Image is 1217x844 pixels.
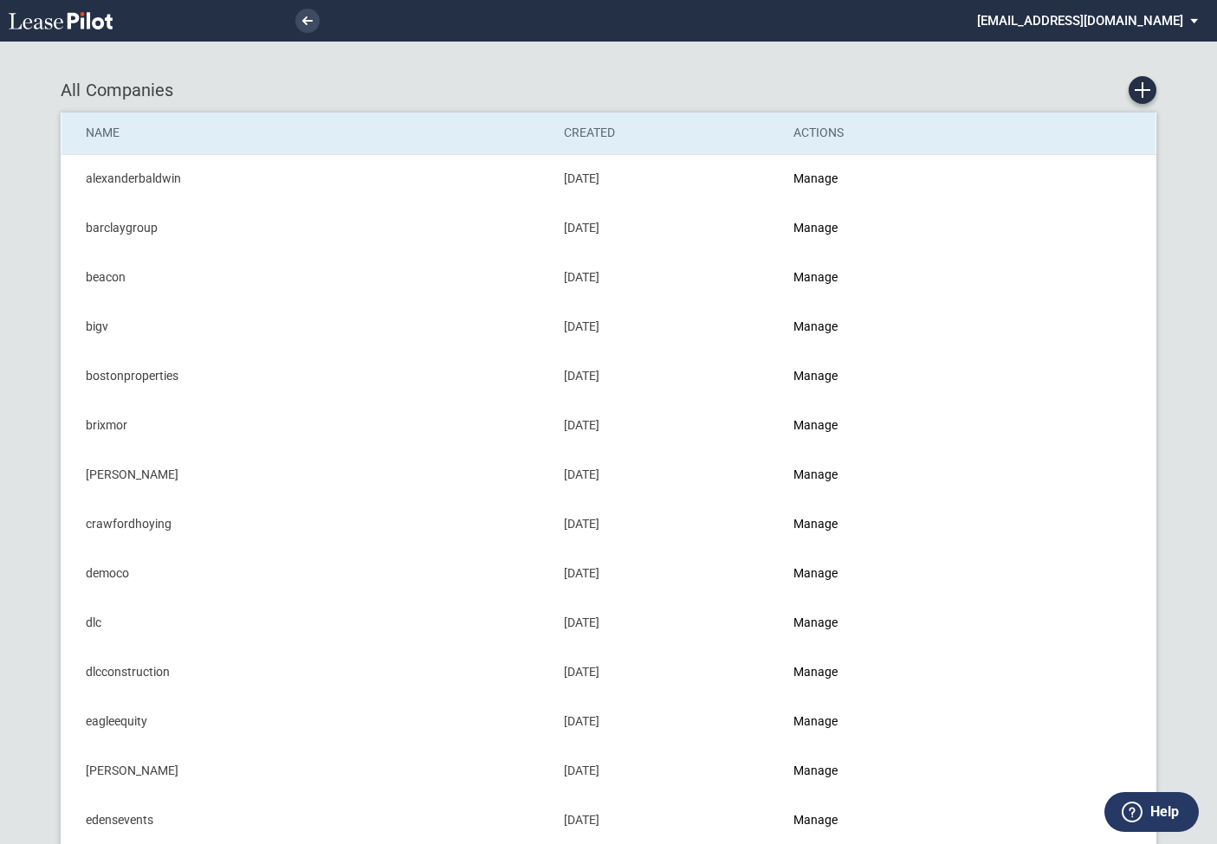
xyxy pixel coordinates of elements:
[793,714,838,728] a: Manage
[793,566,838,580] a: Manage
[793,221,838,235] a: Manage
[61,598,552,647] td: dlc
[793,171,838,185] a: Manage
[793,319,838,333] a: Manage
[61,351,552,401] td: bostonproperties
[552,450,781,499] td: [DATE]
[61,302,552,351] td: bigv
[61,76,1156,104] div: All Companies
[552,598,781,647] td: [DATE]
[552,113,781,154] th: Created
[793,517,838,531] a: Manage
[61,746,552,796] td: [PERSON_NAME]
[61,203,552,253] td: barclaygroup
[793,615,838,629] a: Manage
[552,647,781,697] td: [DATE]
[793,418,838,432] a: Manage
[552,499,781,549] td: [DATE]
[1129,76,1156,104] a: Create new Company
[781,113,1008,154] th: Actions
[793,369,838,383] a: Manage
[552,549,781,598] td: [DATE]
[61,253,552,302] td: beacon
[61,549,552,598] td: democo
[61,450,552,499] td: [PERSON_NAME]
[61,401,552,450] td: brixmor
[61,647,552,697] td: dlcconstruction
[552,401,781,450] td: [DATE]
[552,302,781,351] td: [DATE]
[61,499,552,549] td: crawfordhoying
[793,763,838,777] a: Manage
[793,665,838,679] a: Manage
[793,270,838,284] a: Manage
[552,253,781,302] td: [DATE]
[552,746,781,796] td: [DATE]
[61,113,552,154] th: Name
[552,154,781,203] td: [DATE]
[552,203,781,253] td: [DATE]
[793,467,838,481] a: Manage
[61,154,552,203] td: alexanderbaldwin
[793,813,838,827] a: Manage
[552,697,781,746] td: [DATE]
[552,351,781,401] td: [DATE]
[61,697,552,746] td: eagleequity
[1104,792,1199,832] button: Help
[1150,801,1179,823] label: Help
